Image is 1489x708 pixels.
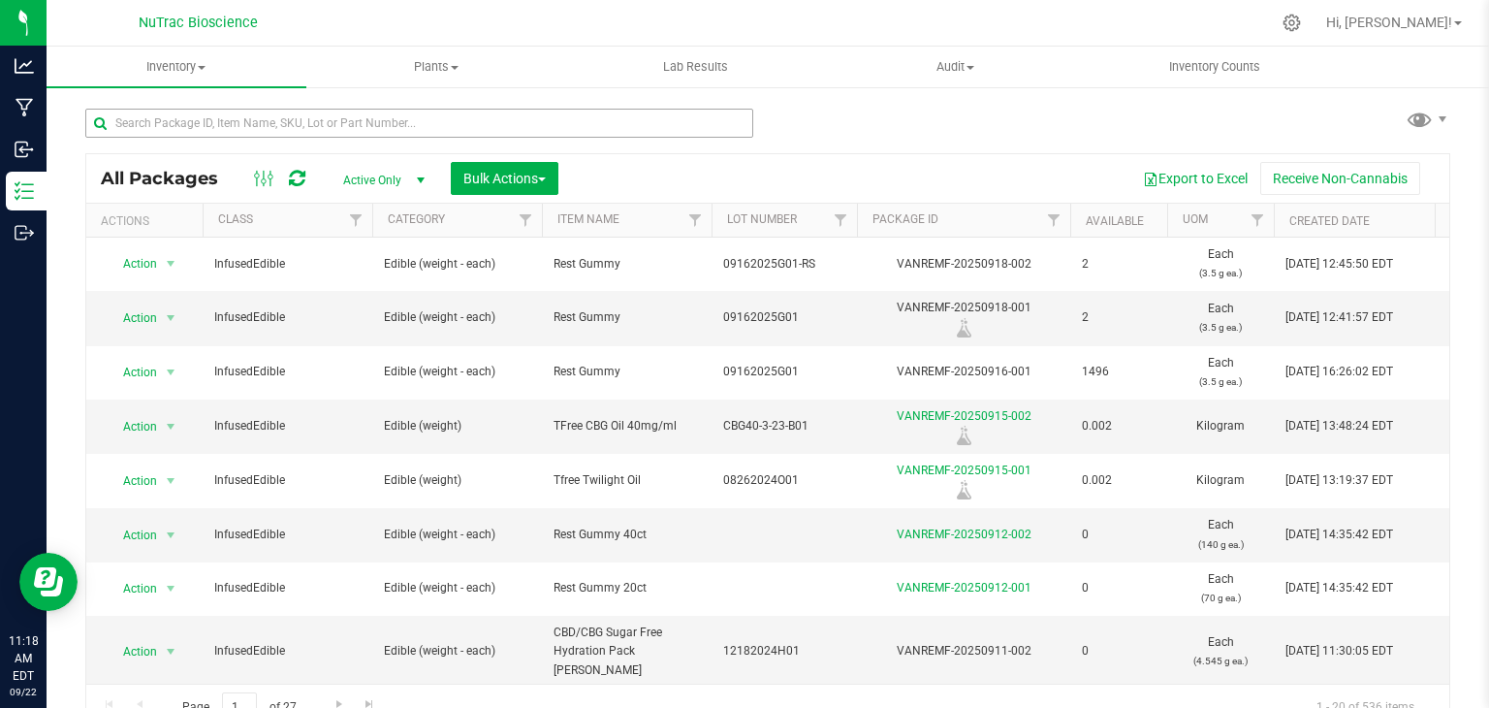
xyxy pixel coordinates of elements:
[15,98,34,117] inline-svg: Manufacturing
[451,162,558,195] button: Bulk Actions
[384,417,530,435] span: Edible (weight)
[106,305,158,332] span: Action
[1285,579,1393,597] span: [DATE] 14:35:42 EDT
[384,308,530,327] span: Edible (weight - each)
[1179,417,1262,435] span: Kilogram
[1285,526,1393,544] span: [DATE] 14:35:42 EDT
[106,638,158,665] span: Action
[1179,264,1262,282] p: (3.5 g ea.)
[159,413,183,440] span: select
[1179,535,1262,554] p: (140 g ea.)
[1082,526,1156,544] span: 0
[159,305,183,332] span: select
[101,214,195,228] div: Actions
[19,553,78,611] iframe: Resource center
[106,575,158,602] span: Action
[214,308,361,327] span: InfusedEdible
[214,363,361,381] span: InfusedEdible
[1183,212,1208,226] a: UOM
[1285,363,1393,381] span: [DATE] 16:26:02 EDT
[854,642,1073,660] div: VANREMF-20250911-002
[1285,417,1393,435] span: [DATE] 13:48:24 EDT
[159,638,183,665] span: select
[854,363,1073,381] div: VANREMF-20250916-001
[384,363,530,381] span: Edible (weight - each)
[1082,417,1156,435] span: 0.002
[825,204,857,237] a: Filter
[15,56,34,76] inline-svg: Analytics
[1179,570,1262,607] span: Each
[723,417,845,435] span: CBG40-3-23-B01
[1179,354,1262,391] span: Each
[1179,245,1262,282] span: Each
[1038,204,1070,237] a: Filter
[340,204,372,237] a: Filter
[723,308,845,327] span: 09162025G01
[9,685,38,699] p: 09/22
[214,471,361,490] span: InfusedEdible
[106,467,158,495] span: Action
[1179,652,1262,670] p: (4.545 g ea.)
[214,255,361,274] span: InfusedEdible
[159,467,183,495] span: select
[872,212,938,226] a: Package ID
[1179,372,1262,391] p: (3.5 g ea.)
[510,204,542,237] a: Filter
[723,642,845,660] span: 12182024H01
[854,318,1073,338] div: Lab Sample
[1285,471,1393,490] span: [DATE] 13:19:37 EDT
[214,417,361,435] span: InfusedEdible
[727,212,797,226] a: Lot Number
[85,109,753,138] input: Search Package ID, Item Name, SKU, Lot or Part Number...
[1285,642,1393,660] span: [DATE] 11:30:05 EDT
[897,581,1031,595] a: VANREMF-20250912-001
[1179,471,1262,490] span: Kilogram
[554,579,700,597] span: Rest Gummy 20ct
[388,212,445,226] a: Category
[159,359,183,386] span: select
[1082,255,1156,274] span: 2
[554,255,700,274] span: Rest Gummy
[106,522,158,549] span: Action
[384,642,530,660] span: Edible (weight - each)
[1179,589,1262,607] p: (70 g ea.)
[1326,15,1452,30] span: Hi, [PERSON_NAME]!
[384,526,530,544] span: Edible (weight - each)
[854,255,1073,274] div: VANREMF-20250918-002
[384,579,530,597] span: Edible (weight - each)
[306,47,566,87] a: Plants
[1082,308,1156,327] span: 2
[1086,214,1144,228] a: Available
[214,526,361,544] span: InfusedEdible
[1082,471,1156,490] span: 0.002
[723,255,845,274] span: 09162025G01-RS
[106,359,158,386] span: Action
[1179,318,1262,337] p: (3.5 g ea.)
[1082,579,1156,597] span: 0
[1082,642,1156,660] span: 0
[218,212,253,226] a: Class
[554,363,700,381] span: Rest Gummy
[1179,633,1262,670] span: Each
[897,528,1031,541] a: VANREMF-20250912-002
[106,250,158,277] span: Action
[1285,308,1393,327] span: [DATE] 12:41:57 EDT
[15,181,34,201] inline-svg: Inventory
[554,417,700,435] span: TFree CBG Oil 40mg/ml
[557,212,619,226] a: Item Name
[554,526,700,544] span: Rest Gummy 40ct
[47,47,306,87] a: Inventory
[139,15,258,31] span: NuTrac Bioscience
[897,409,1031,423] a: VANREMF-20250915-002
[106,413,158,440] span: Action
[159,250,183,277] span: select
[15,223,34,242] inline-svg: Outbound
[1260,162,1420,195] button: Receive Non-Cannabis
[1285,255,1393,274] span: [DATE] 12:45:50 EDT
[723,471,845,490] span: 08262024O01
[384,471,530,490] span: Edible (weight)
[637,58,754,76] span: Lab Results
[1280,14,1304,32] div: Manage settings
[1179,516,1262,553] span: Each
[826,58,1084,76] span: Audit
